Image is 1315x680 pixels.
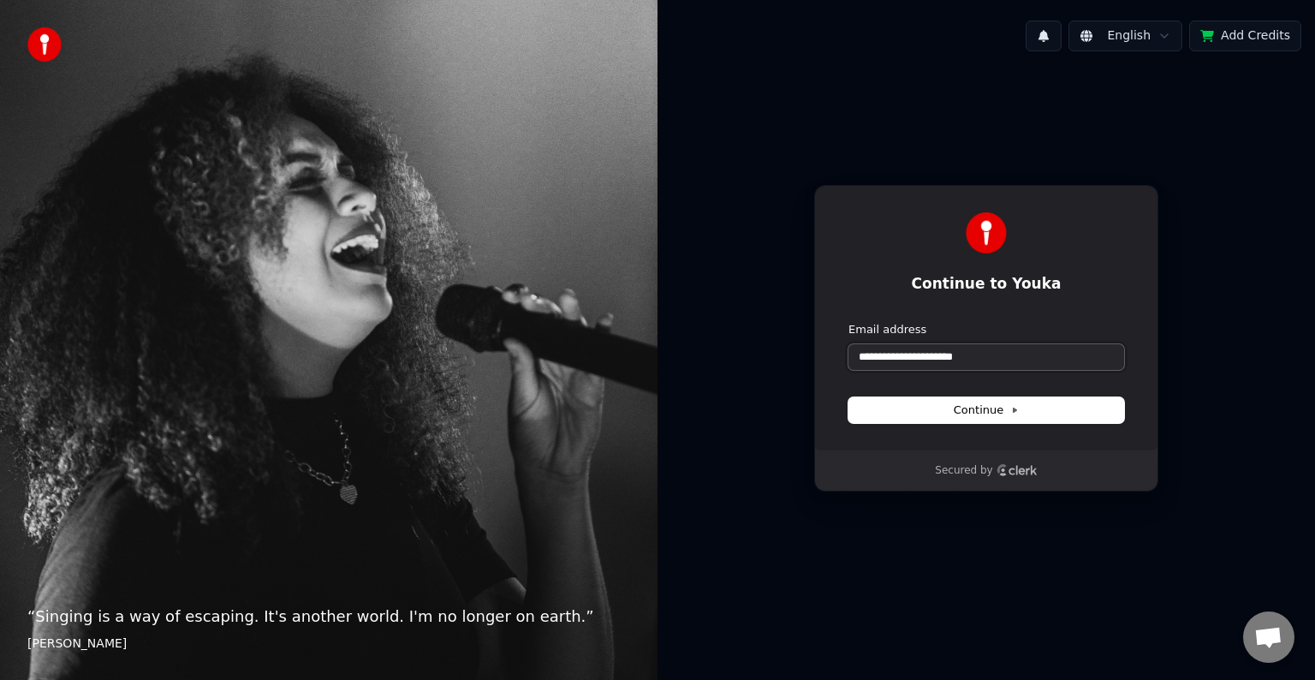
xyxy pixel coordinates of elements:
[848,397,1124,423] button: Continue
[966,212,1007,254] img: Youka
[1189,21,1301,51] button: Add Credits
[997,464,1038,476] a: Clerk logo
[1243,611,1294,663] div: Open chat
[935,464,992,478] p: Secured by
[848,322,926,337] label: Email address
[954,403,1019,418] span: Continue
[27,27,62,62] img: youka
[27,635,630,653] footer: [PERSON_NAME]
[27,605,630,629] p: “ Singing is a way of escaping. It's another world. I'm no longer on earth. ”
[848,274,1124,295] h1: Continue to Youka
